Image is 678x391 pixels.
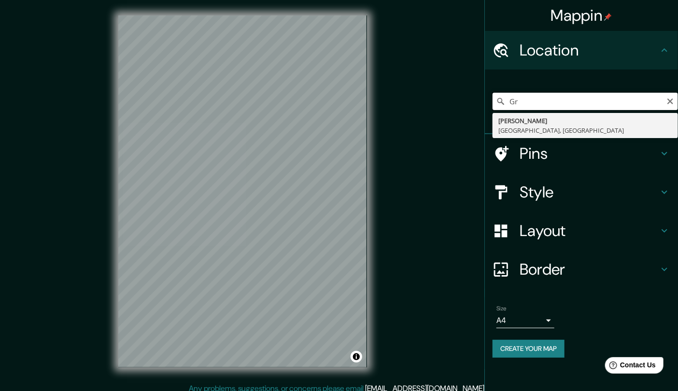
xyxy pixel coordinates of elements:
[520,144,659,163] h4: Pins
[520,182,659,202] h4: Style
[118,15,367,367] canvas: Map
[485,31,678,70] div: Location
[666,96,674,105] button: Clear
[496,305,507,313] label: Size
[493,340,565,358] button: Create your map
[496,313,554,328] div: A4
[592,353,667,380] iframe: Help widget launcher
[485,211,678,250] div: Layout
[520,41,659,60] h4: Location
[485,250,678,289] div: Border
[520,260,659,279] h4: Border
[493,93,678,110] input: Pick your city or area
[351,351,362,363] button: Toggle attribution
[551,6,612,25] h4: Mappin
[498,116,672,126] div: [PERSON_NAME]
[485,134,678,173] div: Pins
[485,173,678,211] div: Style
[520,221,659,240] h4: Layout
[604,13,612,21] img: pin-icon.png
[498,126,672,135] div: [GEOGRAPHIC_DATA], [GEOGRAPHIC_DATA]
